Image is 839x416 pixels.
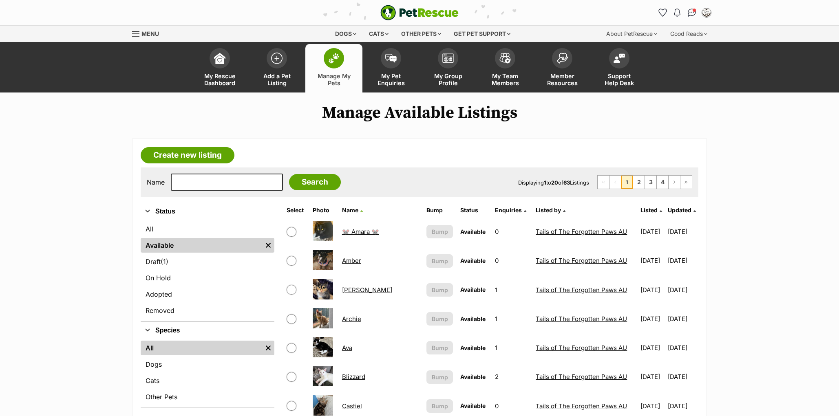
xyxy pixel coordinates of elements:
[640,207,658,214] span: Listed
[536,344,627,352] a: Tails of The Forgotten Paws AU
[702,9,711,17] img: Tails of The Forgotten Paws AU profile pic
[426,312,453,326] button: Bump
[637,218,667,246] td: [DATE]
[342,207,363,214] a: Name
[518,179,589,186] span: Displaying to of Listings
[289,174,341,190] input: Search
[668,207,696,214] a: Updated
[563,179,570,186] strong: 63
[141,341,262,355] a: All
[551,179,558,186] strong: 20
[544,179,546,186] strong: 1
[668,276,698,304] td: [DATE]
[191,44,248,92] a: My Rescue Dashboard
[614,53,625,63] img: help-desk-icon-fdf02630f3aa405de69fd3d07c3f3aa587a6932b1a1747fa1d2bba05be0121f9.svg
[685,6,698,19] a: Conversations
[161,257,168,266] span: (1)
[316,73,352,86] span: Manage My Pets
[492,305,532,333] td: 1
[637,276,667,304] td: [DATE]
[426,283,453,297] button: Bump
[495,207,526,214] a: Enquiries
[426,370,453,384] button: Bump
[373,73,409,86] span: My Pet Enquiries
[637,334,667,362] td: [DATE]
[141,206,274,217] button: Status
[342,257,361,264] a: Amber
[499,53,511,64] img: team-members-icon-5396bd8760b3fe7c0b43da4ab00e1e3bb1a5d9ba89233759b79545d2d3fc5d0d.svg
[141,325,274,336] button: Species
[262,341,274,355] a: Remove filter
[637,363,667,391] td: [DATE]
[342,402,362,410] a: Castiel
[536,373,627,381] a: Tails of The Forgotten Paws AU
[380,5,459,20] img: logo-e224e6f780fb5917bec1dbf3a21bbac754714ae5b6737aabdf751b685950b380.svg
[432,343,448,352] span: Bump
[487,73,523,86] span: My Team Members
[674,9,680,17] img: notifications-46538b983faf8c2785f20acdc204bb7945ddae34d4c08c2a6579f10ce5e182be.svg
[657,176,668,189] a: Page 4
[432,402,448,410] span: Bump
[442,53,454,63] img: group-profile-icon-3fa3cf56718a62981997c0bc7e787c4b2cf8bcc04b72c1350f741eb67cf2f40e.svg
[536,257,627,264] a: Tails of The Forgotten Paws AU
[141,222,274,236] a: All
[432,315,448,323] span: Bump
[426,399,453,413] button: Bump
[342,344,352,352] a: Ava
[141,303,274,318] a: Removed
[534,44,591,92] a: Member Resources
[609,176,621,189] span: Previous page
[426,225,453,238] button: Bump
[460,373,486,380] span: Available
[536,228,627,236] a: Tails of The Forgotten Paws AU
[309,204,338,217] th: Photo
[665,26,713,42] div: Good Reads
[419,44,477,92] a: My Group Profile
[645,176,656,189] a: Page 3
[385,54,397,63] img: pet-enquiries-icon-7e3ad2cf08bfb03b45e93fb7055b45f3efa6380592205ae92323e6603595dc1f.svg
[668,218,698,246] td: [DATE]
[536,315,627,323] a: Tails of The Forgotten Paws AU
[271,53,283,64] img: add-pet-listing-icon-0afa8454b4691262ce3f59096e99ab1cd57d4a30225e0717b998d2c9b9846f56.svg
[363,26,394,42] div: Cats
[432,257,448,265] span: Bump
[668,363,698,391] td: [DATE]
[342,373,365,381] a: Blizzard
[460,344,486,351] span: Available
[671,6,684,19] button: Notifications
[492,363,532,391] td: 2
[132,26,165,40] a: Menu
[328,53,340,64] img: manage-my-pets-icon-02211641906a0b7f246fdf0571729dbe1e7629f14944591b6c1af311fb30b64b.svg
[688,9,696,17] img: chat-41dd97257d64d25036548639549fe6c8038ab92f7586957e7f3b1b290dea8141.svg
[141,390,274,404] a: Other Pets
[141,339,274,407] div: Species
[477,44,534,92] a: My Team Members
[214,53,225,64] img: dashboard-icon-eb2f2d2d3e046f16d808141f083e7271f6b2e854fb5c12c21221c1fb7104beca.svg
[492,247,532,275] td: 0
[423,204,456,217] th: Bump
[430,73,466,86] span: My Group Profile
[141,147,234,163] a: Create new listing
[362,44,419,92] a: My Pet Enquiries
[597,175,692,189] nav: Pagination
[680,176,692,189] a: Last page
[432,373,448,381] span: Bump
[460,257,486,264] span: Available
[201,73,238,86] span: My Rescue Dashboard
[141,271,274,285] a: On Hold
[700,6,713,19] button: My account
[141,373,274,388] a: Cats
[668,334,698,362] td: [DATE]
[492,334,532,362] td: 1
[141,220,274,321] div: Status
[342,315,361,323] a: Archie
[248,44,305,92] a: Add a Pet Listing
[601,73,638,86] span: Support Help Desk
[601,26,663,42] div: About PetRescue
[536,207,565,214] a: Listed by
[141,254,274,269] a: Draft
[426,341,453,354] button: Bump
[460,315,486,322] span: Available
[633,176,645,189] a: Page 2
[432,286,448,294] span: Bump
